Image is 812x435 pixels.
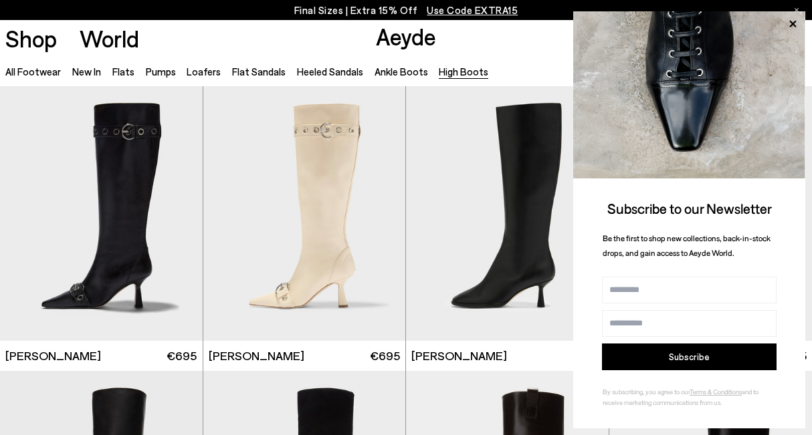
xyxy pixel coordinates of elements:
img: ca3f721fb6ff708a270709c41d776025.jpg [573,11,805,178]
button: Subscribe [602,343,777,370]
span: Subscribe to our Newsletter [607,200,772,216]
span: By subscribing, you agree to our [603,388,690,396]
a: Terms & Conditions [690,388,742,396]
span: Be the first to shop new collections, back-in-stock drops, and gain access to Aeyde World. [603,233,771,258]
